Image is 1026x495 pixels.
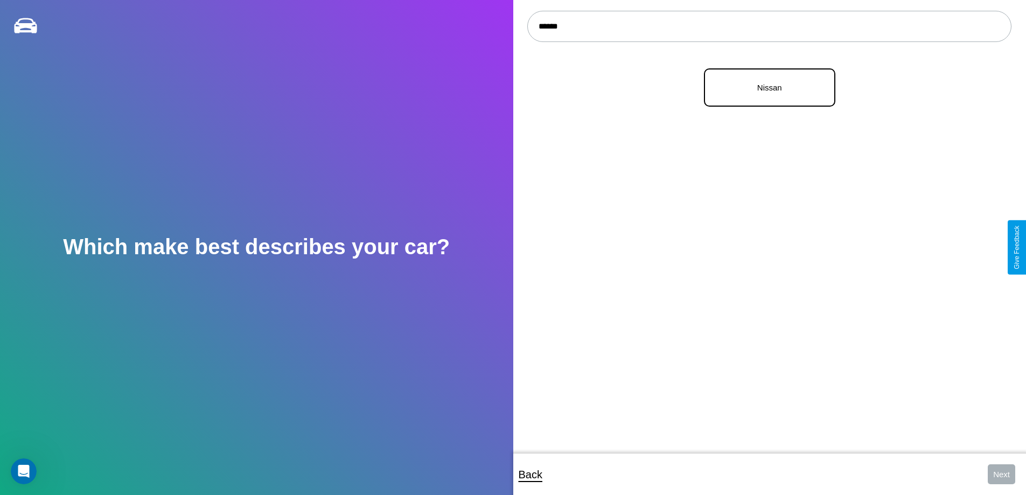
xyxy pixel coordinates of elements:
[11,458,37,484] iframe: Intercom live chat
[716,80,823,95] p: Nissan
[1013,226,1021,269] div: Give Feedback
[988,464,1015,484] button: Next
[519,465,542,484] p: Back
[63,235,450,259] h2: Which make best describes your car?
